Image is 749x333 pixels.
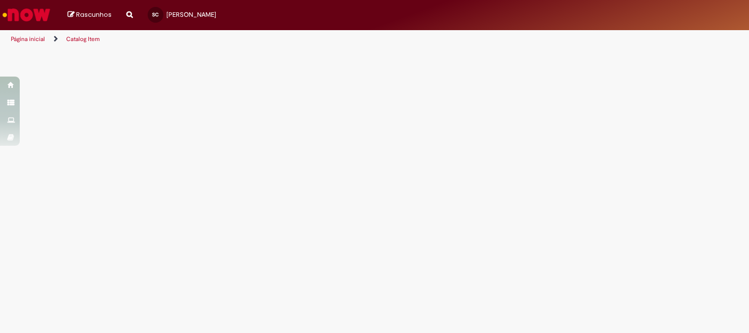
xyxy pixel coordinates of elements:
[1,5,52,25] img: ServiceNow
[68,10,112,20] a: Rascunhos
[152,11,158,18] span: SC
[7,30,492,48] ul: Trilhas de página
[166,10,216,19] span: [PERSON_NAME]
[66,35,100,43] a: Catalog Item
[11,35,45,43] a: Página inicial
[76,10,112,19] span: Rascunhos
